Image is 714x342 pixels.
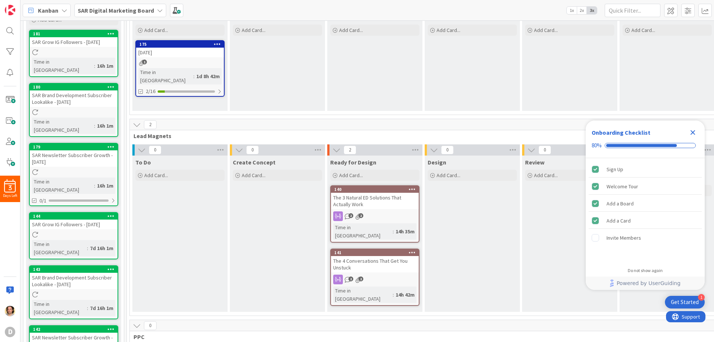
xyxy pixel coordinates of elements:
[30,220,118,229] div: SAR Grow IG Followers - [DATE]
[78,7,154,14] b: SAR Digital Marketing Board
[534,27,558,33] span: Add Card...
[628,268,663,274] div: Do not show again
[9,185,12,191] span: 3
[94,62,95,70] span: :
[33,327,118,332] div: 142
[437,27,460,33] span: Add Card...
[38,6,58,15] span: Kanban
[149,146,161,154] span: 0
[38,16,62,23] span: Add Card...
[30,150,118,167] div: SAR Newsletter Subscriber Growth - [DATE]
[144,120,157,129] span: 2
[146,87,155,95] span: 2/16
[30,84,118,107] div: 180SAR Brand Development Subscriber Lookalike - [DATE]
[344,146,356,154] span: 2
[94,182,95,190] span: :
[586,121,705,290] div: Checklist Container
[30,266,118,289] div: 143SAR Brand Development Subscriber Lookalike - [DATE]
[589,277,701,290] a: Powered by UserGuiding
[592,142,602,149] div: 80%
[95,62,115,70] div: 16h 1m
[30,326,118,333] div: 142
[394,291,416,299] div: 14h 42m
[30,144,118,167] div: 179SAR Newsletter Subscriber Growth - [DATE]
[95,122,115,130] div: 16h 1m
[607,199,634,208] div: Add a Board
[142,60,147,64] span: 1
[589,230,702,246] div: Invite Members is incomplete.
[87,304,88,312] span: :
[339,27,363,33] span: Add Card...
[30,90,118,107] div: SAR Brand Development Subscriber Lookalike - [DATE]
[88,244,115,252] div: 7d 16h 1m
[144,172,168,179] span: Add Card...
[135,159,151,166] span: To Do
[233,159,276,166] span: Create Concept
[586,277,705,290] div: Footer
[30,266,118,273] div: 143
[39,197,46,205] span: 0/1
[394,227,416,236] div: 14h 35m
[136,41,224,48] div: 175
[393,291,394,299] span: :
[94,122,95,130] span: :
[144,27,168,33] span: Add Card...
[30,37,118,47] div: SAR Grow IG Followers - [DATE]
[30,31,118,47] div: 181SAR Grow IG Followers - [DATE]
[617,279,681,288] span: Powered by UserGuiding
[5,5,15,15] img: Visit kanbanzone.com
[30,273,118,289] div: SAR Brand Development Subscriber Lookalike - [DATE]
[665,296,705,309] div: Open Get Started checklist, remaining modules: 1
[32,178,94,194] div: Time in [GEOGRAPHIC_DATA]
[525,159,544,166] span: Review
[30,213,118,229] div: 144SAR Grow IG Followers - [DATE]
[330,159,376,166] span: Ready for Design
[358,213,363,218] span: 2
[136,48,224,57] div: [DATE]
[32,118,94,134] div: Time in [GEOGRAPHIC_DATA]
[567,7,577,14] span: 1x
[88,304,115,312] div: 7d 16h 1m
[687,127,699,138] div: Close Checklist
[428,159,446,166] span: Design
[334,250,419,255] div: 141
[246,146,259,154] span: 0
[348,213,353,218] span: 2
[538,146,551,154] span: 0
[33,214,118,219] div: 144
[5,306,15,316] img: EC
[242,172,266,179] span: Add Card...
[136,41,224,57] div: 175[DATE]
[33,267,118,272] div: 143
[441,146,454,154] span: 0
[589,161,702,178] div: Sign Up is complete.
[437,172,460,179] span: Add Card...
[589,178,702,195] div: Welcome Tour is complete.
[698,294,705,301] div: 1
[607,182,638,191] div: Welcome Tour
[587,7,597,14] span: 3x
[331,249,419,272] div: 141The 4 Conversations That Get You Unstuck
[16,1,34,10] span: Support
[607,233,641,242] div: Invite Members
[30,144,118,150] div: 179
[605,4,660,17] input: Quick Filter...
[331,249,419,256] div: 141
[138,68,193,84] div: Time in [GEOGRAPHIC_DATA]
[607,216,631,225] div: Add a Card
[32,300,87,316] div: Time in [GEOGRAPHIC_DATA]
[393,227,394,236] span: :
[333,287,393,303] div: Time in [GEOGRAPHIC_DATA]
[358,277,363,281] span: 2
[33,144,118,150] div: 179
[331,256,419,272] div: The 4 Conversations That Get You Unstuck
[194,72,222,80] div: 1d 8h 42m
[592,128,650,137] div: Onboarding Checklist
[331,193,419,209] div: The 3 Natural ED Solutions That Actually Work
[589,195,702,212] div: Add a Board is complete.
[671,298,699,306] div: Get Started
[331,186,419,193] div: 140
[348,277,353,281] span: 2
[30,213,118,220] div: 144
[87,244,88,252] span: :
